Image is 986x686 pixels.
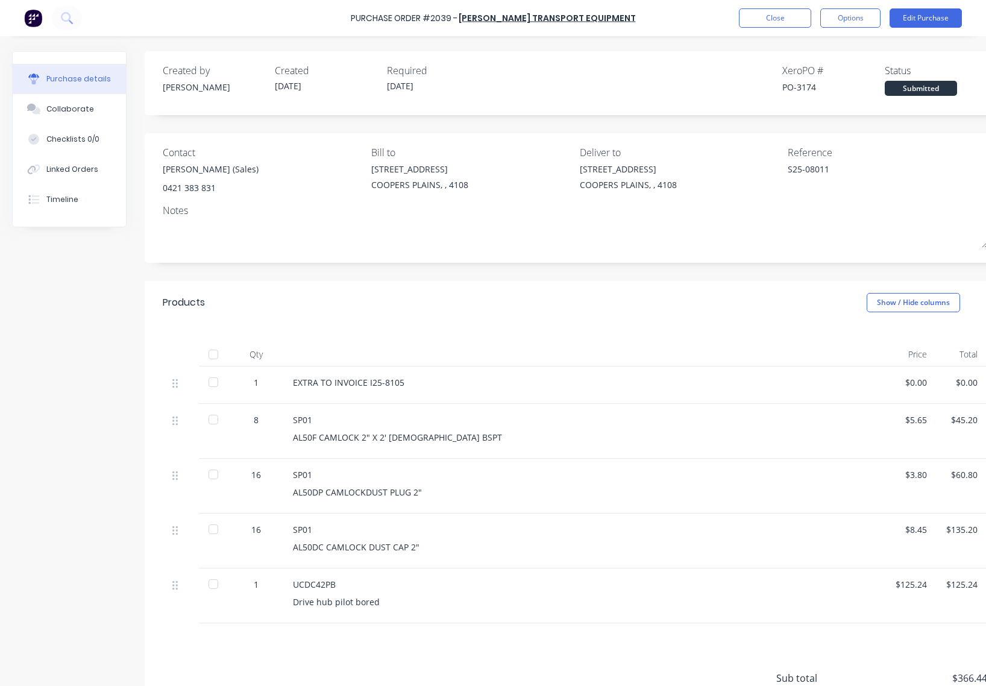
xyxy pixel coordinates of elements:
[293,523,876,536] div: SP01
[580,163,677,175] div: [STREET_ADDRESS]
[163,163,259,175] div: [PERSON_NAME] (Sales)
[239,414,274,426] div: 8
[371,178,468,191] div: COOPERS PLAINS, , 4108
[459,12,636,24] a: [PERSON_NAME] Transport Equipment
[351,12,457,25] div: Purchase Order #2039 -
[293,376,876,389] div: EXTRA TO INVOICE I25-8105
[239,578,274,591] div: 1
[293,486,876,499] div: AL50DP CAMLOCKDUST PLUG 2"
[890,8,962,28] button: Edit Purchase
[293,468,876,481] div: SP01
[371,145,571,160] div: Bill to
[896,468,927,481] div: $3.80
[293,596,876,608] div: Drive hub pilot bored
[46,104,94,115] div: Collaborate
[776,671,867,685] span: Sub total
[946,376,978,389] div: $0.00
[46,164,98,175] div: Linked Orders
[275,63,377,78] div: Created
[867,293,960,312] button: Show / Hide columns
[896,523,927,536] div: $8.45
[896,414,927,426] div: $5.65
[946,578,978,591] div: $125.24
[13,154,126,184] button: Linked Orders
[387,63,489,78] div: Required
[946,523,978,536] div: $135.20
[293,541,876,553] div: AL50DC CAMLOCK DUST CAP 2"
[293,431,876,444] div: AL50F CAMLOCK 2" X 2' [DEMOGRAPHIC_DATA] BSPT
[946,468,978,481] div: $60.80
[46,194,78,205] div: Timeline
[293,414,876,426] div: SP01
[163,145,362,160] div: Contact
[739,8,811,28] button: Close
[163,295,205,310] div: Products
[229,342,283,367] div: Qty
[946,414,978,426] div: $45.20
[46,74,111,84] div: Purchase details
[239,468,274,481] div: 16
[782,81,885,93] div: PO-3174
[13,184,126,215] button: Timeline
[820,8,881,28] button: Options
[886,342,937,367] div: Price
[788,163,938,190] textarea: S25-08011
[782,63,885,78] div: Xero PO #
[163,81,265,93] div: [PERSON_NAME]
[885,81,957,96] div: Submitted
[580,145,779,160] div: Deliver to
[580,178,677,191] div: COOPERS PLAINS, , 4108
[24,9,42,27] img: Factory
[293,578,876,591] div: UCDC42PB
[239,523,274,536] div: 16
[46,134,99,145] div: Checklists 0/0
[13,94,126,124] button: Collaborate
[239,376,274,389] div: 1
[13,64,126,94] button: Purchase details
[163,181,259,194] div: 0421 383 831
[371,163,468,175] div: [STREET_ADDRESS]
[896,376,927,389] div: $0.00
[163,63,265,78] div: Created by
[896,578,927,591] div: $125.24
[13,124,126,154] button: Checklists 0/0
